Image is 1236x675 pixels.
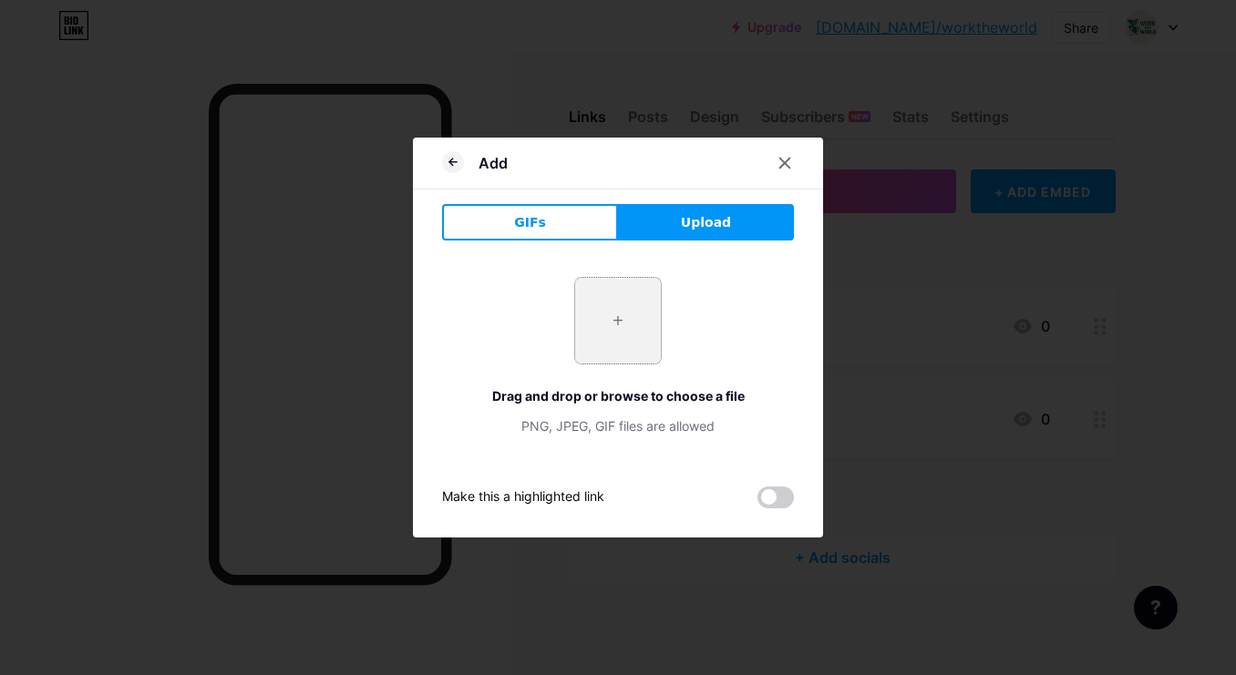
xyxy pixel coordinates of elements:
[442,416,794,435] div: PNG, JPEG, GIF files are allowed
[618,204,794,240] button: Upload
[442,386,794,405] div: Drag and drop or browse to choose a file
[442,486,604,508] div: Make this a highlighted link
[681,213,731,232] span: Upload
[442,204,618,240] button: GIFs
[479,152,508,174] div: Add
[514,213,546,232] span: GIFs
